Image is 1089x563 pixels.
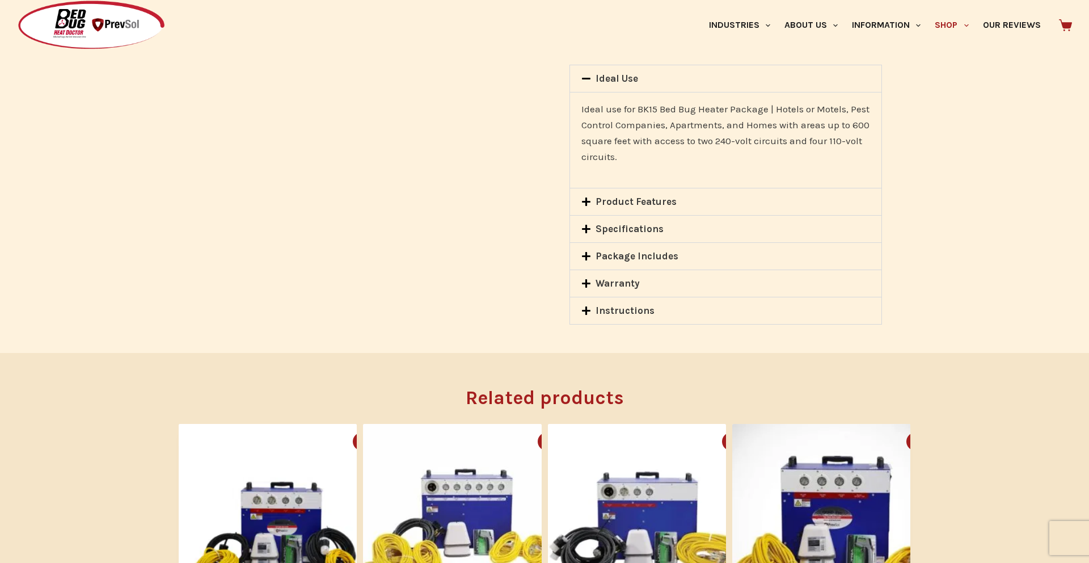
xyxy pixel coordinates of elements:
a: Package Includes [596,250,678,262]
div: Ideal Use [570,65,881,92]
a: Product Features [596,196,677,207]
div: Specifications [570,216,881,242]
h2: Details [569,33,882,53]
button: Quick view toggle [538,432,556,451]
a: Warranty [596,278,640,289]
button: Open LiveChat chat widget [9,5,43,39]
button: Quick view toggle [906,432,925,451]
div: Instructions [570,297,881,324]
p: Ideal use for BK15 Bed Bug Heater Package | Hotels or Motels, Pest Control Companies, Apartments,... [581,101,870,165]
div: Warranty [570,270,881,297]
div: Product Features [570,188,881,215]
div: Package Includes [570,243,881,270]
button: Quick view toggle [353,432,371,451]
h2: Related products [179,384,910,413]
a: Specifications [596,223,664,234]
button: Quick view toggle [722,432,740,451]
div: Ideal Use [570,92,881,188]
a: Instructions [596,305,655,316]
a: Ideal Use [596,73,638,84]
